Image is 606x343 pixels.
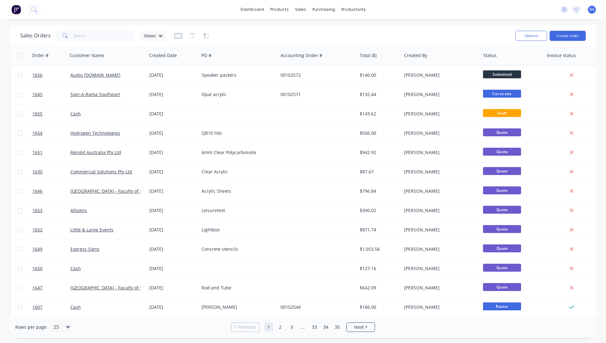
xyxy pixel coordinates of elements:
[483,167,521,175] span: Quote
[483,225,521,233] span: Quote
[404,246,474,252] div: [PERSON_NAME]
[483,186,521,194] span: Quote
[590,7,595,12] span: DS
[32,85,70,104] a: 1645
[149,91,197,98] div: [DATE]
[280,304,351,310] div: 00102544
[32,278,70,297] a: 1647
[32,265,42,272] span: 1650
[32,182,70,201] a: 1646
[32,111,42,117] span: 1655
[32,52,48,59] div: Order #
[32,130,42,136] span: 1654
[404,72,474,78] div: [PERSON_NAME]
[483,244,521,252] span: Quote
[360,91,397,98] div: $132.44
[404,169,474,175] div: [PERSON_NAME]
[309,5,338,14] div: purchasing
[360,188,397,194] div: $796.84
[32,66,70,85] a: 1656
[201,52,211,59] div: PO #
[360,130,397,136] div: $506.00
[70,227,113,233] a: Little & Large Events
[202,130,272,136] div: QB10 lids
[404,304,474,310] div: [PERSON_NAME]
[32,188,42,194] span: 1646
[149,130,197,136] div: [DATE]
[70,52,104,59] div: Customer Name
[404,149,474,156] div: [PERSON_NAME]
[483,148,521,156] span: Quote
[70,169,132,175] a: Commercial Solutions Pty Ltd
[202,149,272,156] div: 6mm Clear Polycarbonate
[483,90,521,98] span: Cut to size
[360,169,397,175] div: $87.67
[32,91,42,98] span: 1645
[32,298,70,317] a: 1607
[483,128,521,136] span: Quote
[32,304,42,310] span: 1607
[264,322,274,332] a: Page 1 is your current page
[32,207,42,214] span: 1653
[280,91,351,98] div: 00102571
[32,240,70,259] a: 1649
[360,52,377,59] div: Total ($)
[149,111,197,117] div: [DATE]
[404,207,474,214] div: [PERSON_NAME]
[360,304,397,310] div: $186.00
[32,72,42,78] span: 1656
[202,91,272,98] div: Opal acrylic
[70,304,81,310] a: Cash
[32,220,70,239] a: 1652
[550,31,586,41] button: Create order
[338,5,369,14] div: productivity
[70,149,121,155] a: Renold Australia Pty Ltd
[149,246,197,252] div: [DATE]
[149,304,197,310] div: [DATE]
[404,227,474,233] div: [PERSON_NAME]
[404,130,474,136] div: [PERSON_NAME]
[237,5,267,14] a: dashboard
[360,111,397,117] div: $143.62
[483,52,497,59] div: Status
[275,322,285,332] a: Page 2
[149,52,177,59] div: Created Date
[292,5,309,14] div: sales
[310,322,319,332] a: Page 33
[149,72,197,78] div: [DATE]
[32,259,70,278] a: 1650
[32,201,70,220] a: 1653
[483,283,521,291] span: Quote
[202,188,272,194] div: Acrylic Sheets
[202,169,272,175] div: Clear Acrylic
[229,322,377,332] ul: Pagination
[70,285,156,291] a: [GEOGRAPHIC_DATA] - Faculty of Science
[483,264,521,272] span: Quote
[483,109,521,117] span: Draft
[360,285,397,291] div: $642.09
[404,265,474,272] div: [PERSON_NAME]
[404,285,474,291] div: [PERSON_NAME]
[202,72,272,78] div: Speaker packers
[70,72,120,78] a: Audio [DOMAIN_NAME]
[360,207,397,214] div: $390.02
[70,130,120,136] a: Hydrogen Technologies
[280,72,351,78] div: 00102572
[515,31,547,41] button: Options
[298,322,308,332] a: Jump forward
[149,169,197,175] div: [DATE]
[32,124,70,143] a: 1654
[332,322,342,332] a: Page 35
[360,227,397,233] div: $871.74
[483,302,521,310] span: Router
[70,265,81,271] a: Cash
[32,169,42,175] span: 1630
[70,111,81,117] a: Cash
[202,227,272,233] div: Lightbox
[404,91,474,98] div: [PERSON_NAME]
[149,188,197,194] div: [DATE]
[32,104,70,123] a: 1655
[360,72,397,78] div: $140.00
[360,246,397,252] div: $1,053.58
[404,188,474,194] div: [PERSON_NAME]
